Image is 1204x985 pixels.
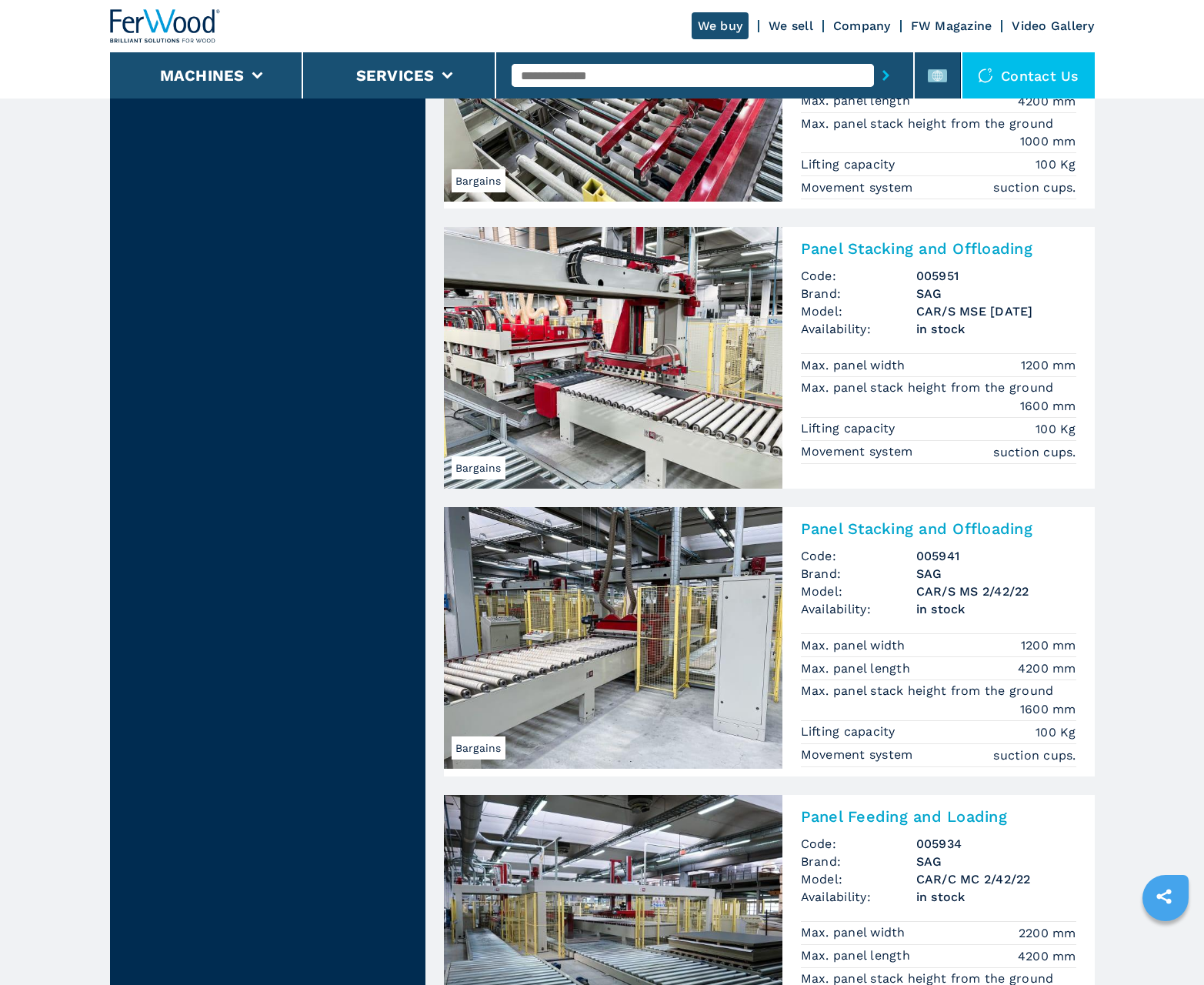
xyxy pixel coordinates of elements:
[1145,877,1183,916] a: sharethis
[911,18,992,33] a: FW Magazine
[1012,18,1094,33] a: Video Gallery
[452,169,505,192] span: Bargains
[801,583,916,600] span: Model:
[801,924,909,941] p: Max. panel width
[801,379,1058,396] p: Max. panel stack height from the ground
[444,227,1095,489] a: Panel Stacking and Offloading SAG CAR/S MSE 1/25/12BargainsPanel Stacking and OffloadingCode:0059...
[801,683,1058,700] p: Max. panel stack height from the ground
[801,947,915,964] p: Max. panel length
[916,285,1076,302] h3: SAG
[801,420,899,437] p: Lifting capacity
[993,179,1076,196] em: suction cups.
[1036,420,1076,438] em: 100 Kg
[801,179,917,196] p: Movement system
[993,746,1076,764] em: suction cups.
[916,583,1076,600] h3: CAR/S MS 2/42/22
[452,736,505,760] span: Bargains
[692,12,749,39] a: We buy
[444,227,782,489] img: Panel Stacking and Offloading SAG CAR/S MSE 1/25/12
[801,519,1076,538] h2: Panel Stacking and Offloading
[1036,723,1076,741] em: 100 Kg
[874,58,898,93] button: submit-button
[1021,356,1076,374] em: 1200 mm
[916,870,1076,888] h3: CAR/C MC 2/42/22
[801,443,917,460] p: Movement system
[160,66,245,85] button: Machines
[1019,924,1076,942] em: 2200 mm
[1036,155,1076,173] em: 100 Kg
[801,267,916,285] span: Code:
[916,565,1076,583] h3: SAG
[962,52,1095,98] div: Contact us
[801,637,909,654] p: Max. panel width
[993,443,1076,461] em: suction cups.
[769,18,813,33] a: We sell
[916,320,1076,338] span: in stock
[801,357,909,374] p: Max. panel width
[1020,700,1076,718] em: 1600 mm
[916,853,1076,870] h3: SAG
[801,156,899,173] p: Lifting capacity
[801,285,916,302] span: Brand:
[356,66,435,85] button: Services
[1139,916,1192,973] iframe: Chat
[978,68,993,83] img: Contact us
[1020,397,1076,415] em: 1600 mm
[1021,636,1076,654] em: 1200 mm
[801,115,1058,132] p: Max. panel stack height from the ground
[833,18,891,33] a: Company
[801,660,915,677] p: Max. panel length
[1018,92,1076,110] em: 4200 mm
[801,853,916,870] span: Brand:
[916,835,1076,853] h3: 005934
[801,547,916,565] span: Code:
[1020,132,1076,150] em: 1000 mm
[801,888,916,906] span: Availability:
[916,888,1076,906] span: in stock
[801,565,916,583] span: Brand:
[916,547,1076,565] h3: 005941
[444,507,782,769] img: Panel Stacking and Offloading SAG CAR/S MS 2/42/22
[801,92,915,109] p: Max. panel length
[801,723,899,740] p: Lifting capacity
[801,239,1076,258] h2: Panel Stacking and Offloading
[1018,659,1076,677] em: 4200 mm
[916,600,1076,618] span: in stock
[1018,947,1076,965] em: 4200 mm
[801,870,916,888] span: Model:
[801,302,916,320] span: Model:
[801,746,917,763] p: Movement system
[801,320,916,338] span: Availability:
[110,9,221,43] img: Ferwood
[801,835,916,853] span: Code:
[801,600,916,618] span: Availability:
[452,456,505,479] span: Bargains
[444,507,1095,776] a: Panel Stacking and Offloading SAG CAR/S MS 2/42/22BargainsPanel Stacking and OffloadingCode:00594...
[801,807,1076,826] h2: Panel Feeding and Loading
[916,267,1076,285] h3: 005951
[916,302,1076,320] h3: CAR/S MSE [DATE]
